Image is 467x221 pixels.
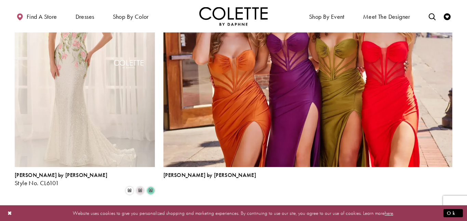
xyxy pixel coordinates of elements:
i: Pink/Multi [136,187,144,195]
p: Website uses cookies to give you personalized shopping and marketing experiences. By continuing t... [49,208,418,218]
span: Shop By Event [307,7,346,26]
button: Submit Dialog [443,209,463,217]
span: Dresses [74,7,96,26]
a: Find a store [15,7,58,26]
img: Colette by Daphne [199,7,268,26]
span: Shop by color [113,13,149,20]
a: here [385,209,393,216]
span: [PERSON_NAME] by [PERSON_NAME] [163,171,256,179]
span: Meet the designer [363,13,410,20]
span: Style No. CL6101 [15,179,59,187]
div: Colette by Daphne Style No. CL6101 [15,172,107,187]
a: Toggle search [427,7,437,26]
span: [PERSON_NAME] by [PERSON_NAME] [15,171,107,179]
i: White/Multi [125,187,134,195]
a: Visit Home Page [199,7,268,26]
a: Meet the designer [361,7,412,26]
i: Mint/Multi [147,187,155,195]
span: Shop By Event [309,13,345,20]
span: Shop by color [111,7,150,26]
span: Find a store [27,13,57,20]
button: Close Dialog [4,207,16,219]
a: Check Wishlist [442,7,452,26]
span: Dresses [76,13,94,20]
